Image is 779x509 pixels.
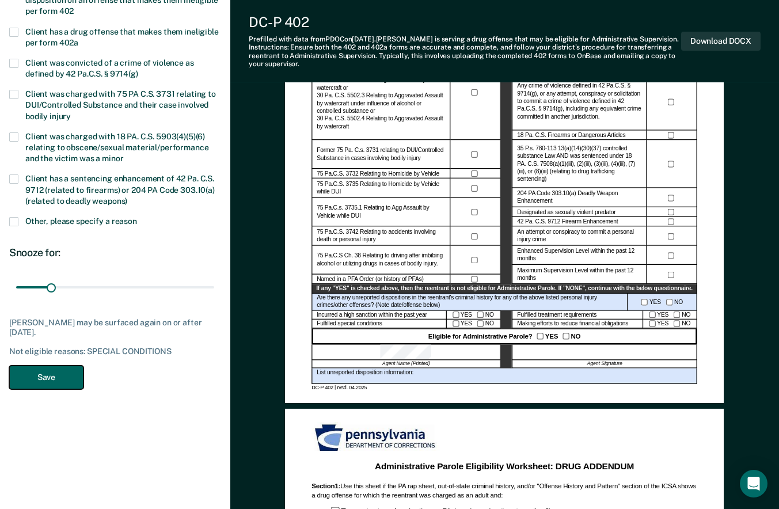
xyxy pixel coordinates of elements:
[628,294,698,310] div: YES NO
[317,181,445,196] label: 75 Pa.C.S. 3735 Relating to Homicide by Vehicle while DUI
[25,58,194,78] span: Client was convicted of a crime of violence as defined by 42 Pa.C.S. § 9714(g)
[317,253,445,268] label: 75 Pa.C.S Ch. 38 Relating to driving after imbibing alcohol or utilizing drugs in cases of bodily...
[311,483,697,500] div: Use this sheet if the PA rap sheet, out-of-state criminal history, and/or "Offense History and Pa...
[518,218,618,226] label: 42 Pa. C.S. 9712 Firearm Enhancement
[643,320,697,329] div: YES NO
[681,32,761,51] button: Download DOCX
[518,208,616,216] label: Designated as sexually violent predator
[9,347,221,356] div: Not eligible reasons: SPECIAL CONDITIONS
[518,191,642,206] label: 204 PA Code 303.10(a) Deadly Weapon Enhancement
[447,320,501,329] div: YES NO
[447,310,501,320] div: YES NO
[512,320,644,329] div: Making efforts to reduce financial obligations
[643,310,697,320] div: YES NO
[512,310,644,320] div: Fulfilled treatment requirements
[518,248,642,264] label: Enhanced Supervision Level within the past 12 months
[25,174,215,205] span: Client has a sentencing enhancement of 42 Pa. C.S. 9712 (related to firearms) or 204 PA Code 303....
[518,132,626,139] label: 18 Pa. C.S. Firearms or Dangerous Articles
[311,310,446,320] div: Incurred a high sanction within the past year
[311,284,697,294] div: If any "YES" is checked above, then the reentrant is not eligible for Administrative Parole. If "...
[317,229,445,244] label: 75 Pa.C.S. 3742 Relating to accidents involving death or personal injury
[311,329,697,344] div: Eligible for Administrative Parole? YES NO
[518,229,642,244] label: An attempt or conspiracy to commit a personal injury crime
[311,294,628,310] div: Are there any unreported dispositions in the reentrant's criminal history for any of the above li...
[25,132,208,163] span: Client was charged with 18 PA. C.S. 5903(4)(5)(6) relating to obscene/sexual material/performance...
[311,422,440,455] img: PDOC Logo
[311,360,500,369] div: Agent Name (Printed)
[317,54,445,131] label: 30 Pa. C.S. 5502.1 Relating to Homicide by watercraft under influence of alcohol or controlled su...
[518,83,642,121] label: Any crime of violence defined in 42 Pa.C.S. § 9714(g), or any attempt, conspiracy or solicitation...
[9,366,83,389] button: Save
[9,246,221,259] div: Snooze for:
[518,267,642,283] label: Maximum Supervision Level within the past 12 months
[740,470,767,497] div: Open Intercom Messenger
[512,360,697,369] div: Agent Signature
[318,461,691,473] div: Administrative Parole Eligibility Worksheet: DRUG ADDENDUM
[25,216,137,226] span: Other, please specify a reason
[317,147,445,163] label: Former 75 Pa. C.s. 3731 relating to DUI/Controlled Substance in cases involving bodily injury
[311,384,697,391] div: DC-P 402 | rvsd. 04.2025
[317,170,439,178] label: 75 Pa.C.S. 3732 Relating to Homicide by Vehicle
[317,205,445,221] label: 75 Pa.C.s. 3735.1 Relating to Agg Assault by Vehicle while DUI
[311,369,697,385] div: List unreported disposition information:
[311,483,340,490] b: Section 1 :
[249,35,681,69] div: Prefilled with data from PDOC on [DATE] . [PERSON_NAME] is serving a drug offense that may be eli...
[9,318,221,337] div: [PERSON_NAME] may be surfaced again on or after [DATE].
[518,145,642,184] label: 35 P.s. 780-113 13(a)(14)(30)(37) controlled substance Law AND was sentenced under 18 PA. C.S. 75...
[249,14,681,31] div: DC-P 402
[25,27,219,47] span: Client has a drug offense that makes them ineligible per form 402a
[25,89,216,120] span: Client was charged with 75 PA C.S. 3731 relating to DUI/Controlled Substance and their case invol...
[311,320,446,329] div: Fulfilled special conditions
[317,276,424,283] label: Named in a PFA Order (or history of PFAs)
